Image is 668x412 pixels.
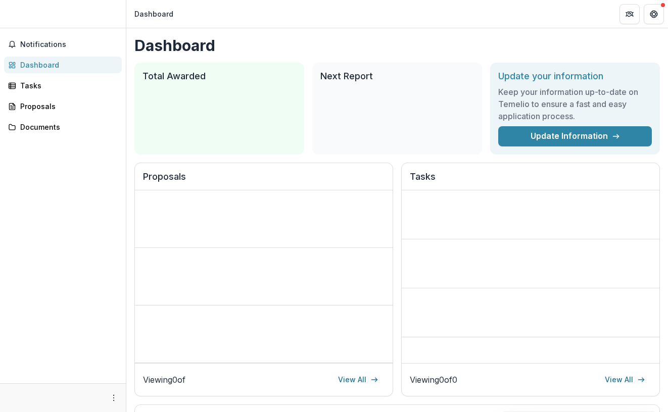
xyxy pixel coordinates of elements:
h2: Update your information [498,71,652,82]
a: Update Information [498,126,652,146]
button: Partners [619,4,640,24]
a: View All [332,372,385,388]
h1: Dashboard [134,36,660,55]
div: Dashboard [20,60,114,70]
p: Viewing 0 of [143,374,185,386]
div: Tasks [20,80,114,91]
a: View All [599,372,651,388]
button: Notifications [4,36,122,53]
button: More [108,392,120,404]
h3: Keep your information up-to-date on Temelio to ensure a fast and easy application process. [498,86,652,122]
a: Tasks [4,77,122,94]
div: Dashboard [134,9,173,19]
div: Proposals [20,101,114,112]
p: Viewing 0 of 0 [410,374,457,386]
a: Proposals [4,98,122,115]
button: Get Help [644,4,664,24]
span: Notifications [20,40,118,49]
nav: breadcrumb [130,7,177,21]
div: Documents [20,122,114,132]
a: Dashboard [4,57,122,73]
h2: Next Report [320,71,474,82]
h2: Total Awarded [142,71,296,82]
h2: Tasks [410,171,651,190]
h2: Proposals [143,171,385,190]
a: Documents [4,119,122,135]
